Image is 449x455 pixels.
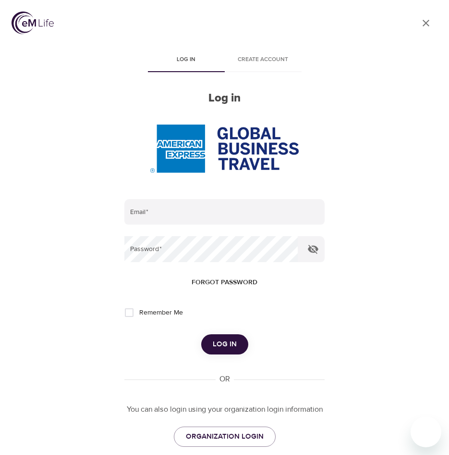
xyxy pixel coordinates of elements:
[150,125,298,173] img: AmEx%20GBT%20logo.png
[201,334,248,354] button: Log in
[124,404,324,415] p: You can also login using your organization login information
[188,274,261,291] button: Forgot password
[186,430,264,443] span: ORGANIZATION LOGIN
[154,55,219,65] span: Log in
[213,338,237,351] span: Log in
[12,12,54,34] img: logo
[216,374,234,385] div: OR
[124,91,324,105] h2: Log in
[231,55,296,65] span: Create account
[192,277,257,289] span: Forgot password
[124,49,324,72] div: disabled tabs example
[174,427,276,447] a: ORGANIZATION LOGIN
[411,417,441,447] iframe: Button to launch messaging window
[139,308,183,318] span: Remember Me
[414,12,437,35] a: close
